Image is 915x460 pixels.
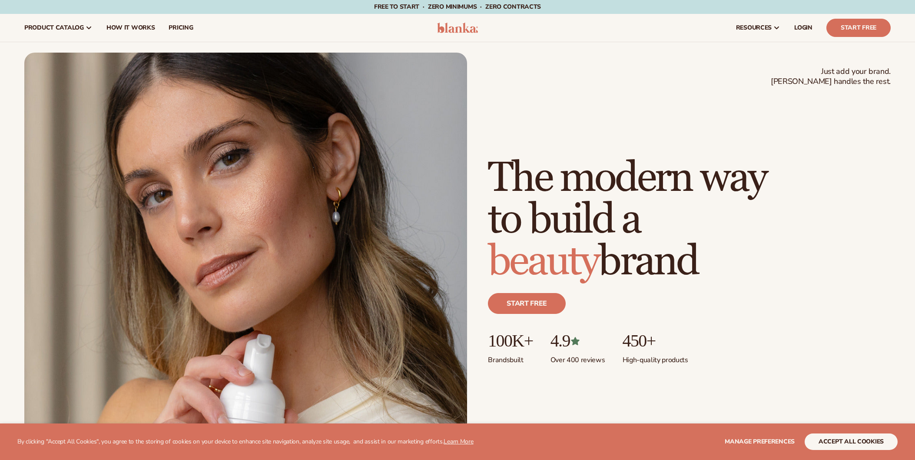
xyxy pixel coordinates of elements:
[24,24,84,31] span: product catalog
[787,14,819,42] a: LOGIN
[826,19,891,37] a: Start Free
[794,24,812,31] span: LOGIN
[623,331,688,350] p: 450+
[729,14,787,42] a: resources
[550,350,605,365] p: Over 400 reviews
[444,437,473,446] a: Learn More
[488,236,598,287] span: beauty
[488,331,533,350] p: 100K+
[437,23,478,33] img: logo
[162,14,200,42] a: pricing
[771,67,891,87] span: Just add your brand. [PERSON_NAME] handles the rest.
[725,433,795,450] button: Manage preferences
[488,350,533,365] p: Brands built
[17,14,99,42] a: product catalog
[99,14,162,42] a: How It Works
[106,24,155,31] span: How It Works
[488,293,566,314] a: Start free
[623,350,688,365] p: High-quality products
[550,331,605,350] p: 4.9
[488,157,766,283] h1: The modern way to build a brand
[805,433,898,450] button: accept all cookies
[17,438,474,446] p: By clicking "Accept All Cookies", you agree to the storing of cookies on your device to enhance s...
[725,437,795,446] span: Manage preferences
[736,24,772,31] span: resources
[374,3,541,11] span: Free to start · ZERO minimums · ZERO contracts
[169,24,193,31] span: pricing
